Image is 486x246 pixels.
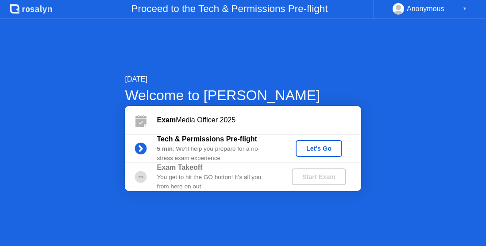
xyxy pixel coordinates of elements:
[157,164,202,171] b: Exam Takeoff
[157,144,277,163] div: : We’ll help you prepare for a no-stress exam experience
[292,168,346,185] button: Start Exam
[157,116,176,124] b: Exam
[125,74,361,85] div: [DATE]
[295,173,343,180] div: Start Exam
[157,115,361,125] div: Media Officer 2025
[125,85,361,106] div: Welcome to [PERSON_NAME]
[157,173,277,191] div: You get to hit the GO button! It’s all you from here on out
[463,3,467,15] div: ▼
[296,140,342,157] button: Let's Go
[407,3,444,15] div: Anonymous
[157,135,257,143] b: Tech & Permissions Pre-flight
[299,145,339,152] div: Let's Go
[157,145,173,152] b: 5 min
